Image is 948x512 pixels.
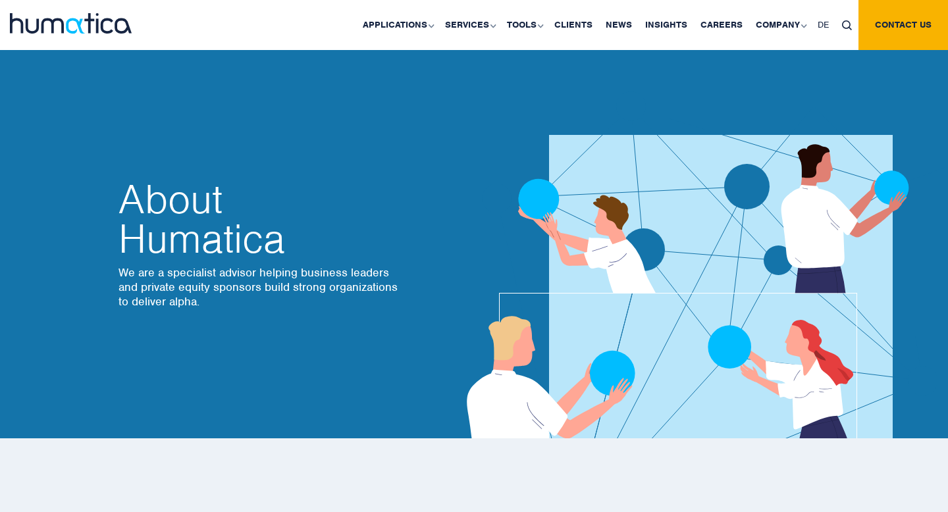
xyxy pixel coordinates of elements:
[428,59,945,438] img: about_banner1
[10,13,132,34] img: logo
[118,180,402,219] span: About
[818,19,829,30] span: DE
[842,20,852,30] img: search_icon
[118,180,402,259] h2: Humatica
[118,265,402,309] p: We are a specialist advisor helping business leaders and private equity sponsors build strong org...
